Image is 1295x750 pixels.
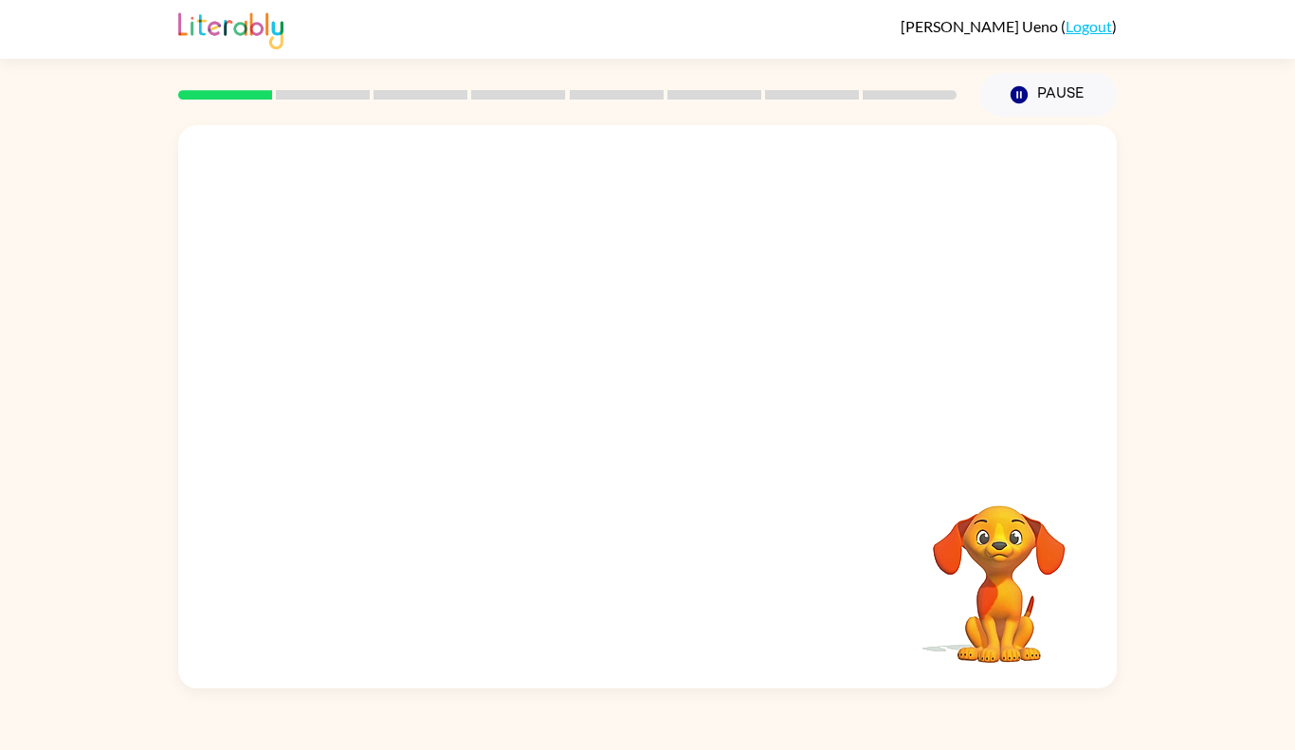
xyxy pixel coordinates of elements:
[979,73,1117,117] button: Pause
[901,17,1061,35] span: [PERSON_NAME] Ueno
[1066,17,1112,35] a: Logout
[178,8,283,49] img: Literably
[904,476,1094,666] video: Your browser must support playing .mp4 files to use Literably. Please try using another browser.
[901,17,1117,35] div: ( )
